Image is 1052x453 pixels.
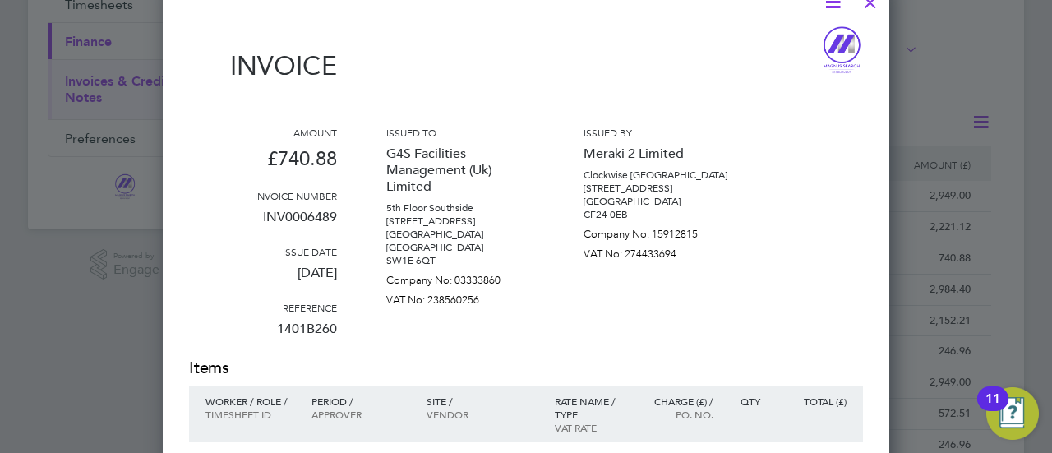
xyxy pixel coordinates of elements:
[311,395,409,408] p: Period /
[427,408,538,421] p: Vendor
[386,139,534,201] p: G4S Facilities Management (Uk) Limited
[584,208,731,221] p: CF24 0EB
[584,221,731,241] p: Company No: 15912815
[189,126,337,139] h3: Amount
[584,139,731,169] p: Meraki 2 Limited
[386,201,534,215] p: 5th Floor Southside
[427,395,538,408] p: Site /
[386,287,534,307] p: VAT No: 238560256
[189,139,337,189] p: £740.88
[986,387,1039,440] button: Open Resource Center, 11 new notifications
[386,254,534,267] p: SW1E 6QT
[642,395,713,408] p: Charge (£) /
[985,399,1000,420] div: 11
[386,267,534,287] p: Company No: 03333860
[386,126,534,139] h3: Issued to
[584,241,731,261] p: VAT No: 274433694
[584,126,731,139] h3: Issued by
[555,395,626,421] p: Rate name / type
[189,50,337,81] h1: Invoice
[189,301,337,314] h3: Reference
[189,189,337,202] h3: Invoice number
[730,395,760,408] p: QTY
[584,195,731,208] p: [GEOGRAPHIC_DATA]
[777,395,847,408] p: Total (£)
[205,408,295,421] p: Timesheet ID
[189,258,337,301] p: [DATE]
[311,408,409,421] p: Approver
[386,228,534,241] p: [GEOGRAPHIC_DATA]
[189,245,337,258] h3: Issue date
[584,169,731,182] p: Clockwise [GEOGRAPHIC_DATA]
[189,314,337,357] p: 1401B260
[189,202,337,245] p: INV0006489
[584,182,731,195] p: [STREET_ADDRESS]
[642,408,713,421] p: Po. No.
[820,25,863,75] img: magnussearch-logo-remittance.png
[205,395,295,408] p: Worker / Role /
[555,421,626,434] p: VAT rate
[386,215,534,228] p: [STREET_ADDRESS]
[189,357,863,380] h2: Items
[386,241,534,254] p: [GEOGRAPHIC_DATA]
